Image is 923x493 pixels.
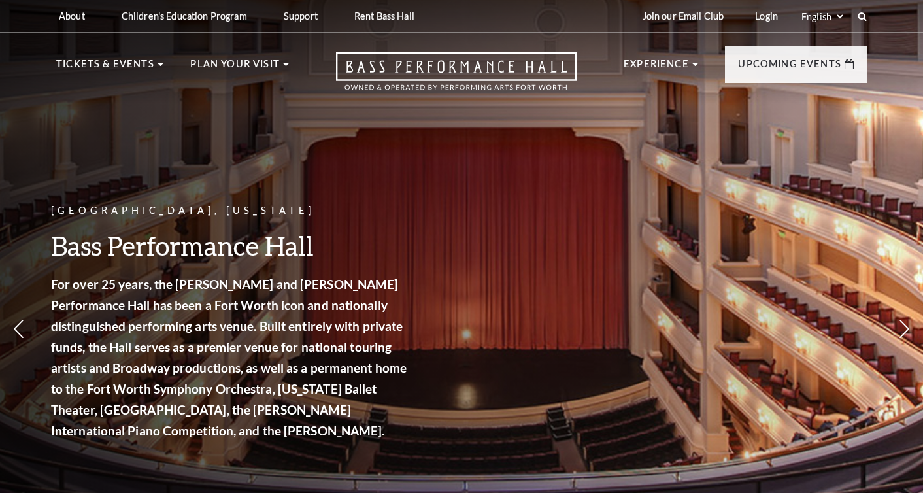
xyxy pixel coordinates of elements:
p: Experience [624,56,689,80]
p: Support [284,10,318,22]
p: [GEOGRAPHIC_DATA], [US_STATE] [51,203,411,219]
p: Children's Education Program [122,10,247,22]
p: Tickets & Events [56,56,154,80]
p: About [59,10,85,22]
h3: Bass Performance Hall [51,229,411,262]
p: Rent Bass Hall [354,10,414,22]
p: Upcoming Events [738,56,841,80]
strong: For over 25 years, the [PERSON_NAME] and [PERSON_NAME] Performance Hall has been a Fort Worth ico... [51,277,407,438]
p: Plan Your Visit [190,56,280,80]
select: Select: [799,10,845,23]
